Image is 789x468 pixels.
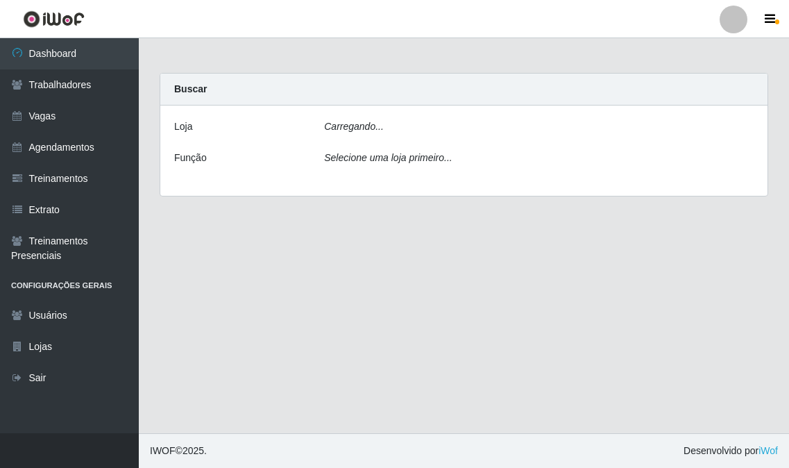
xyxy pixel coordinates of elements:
span: IWOF [150,445,176,456]
span: Desenvolvido por [684,444,778,458]
label: Loja [174,119,192,134]
i: Carregando... [324,121,384,132]
label: Função [174,151,207,165]
i: Selecione uma loja primeiro... [324,152,452,163]
strong: Buscar [174,83,207,94]
span: © 2025 . [150,444,207,458]
img: CoreUI Logo [23,10,85,28]
a: iWof [758,445,778,456]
